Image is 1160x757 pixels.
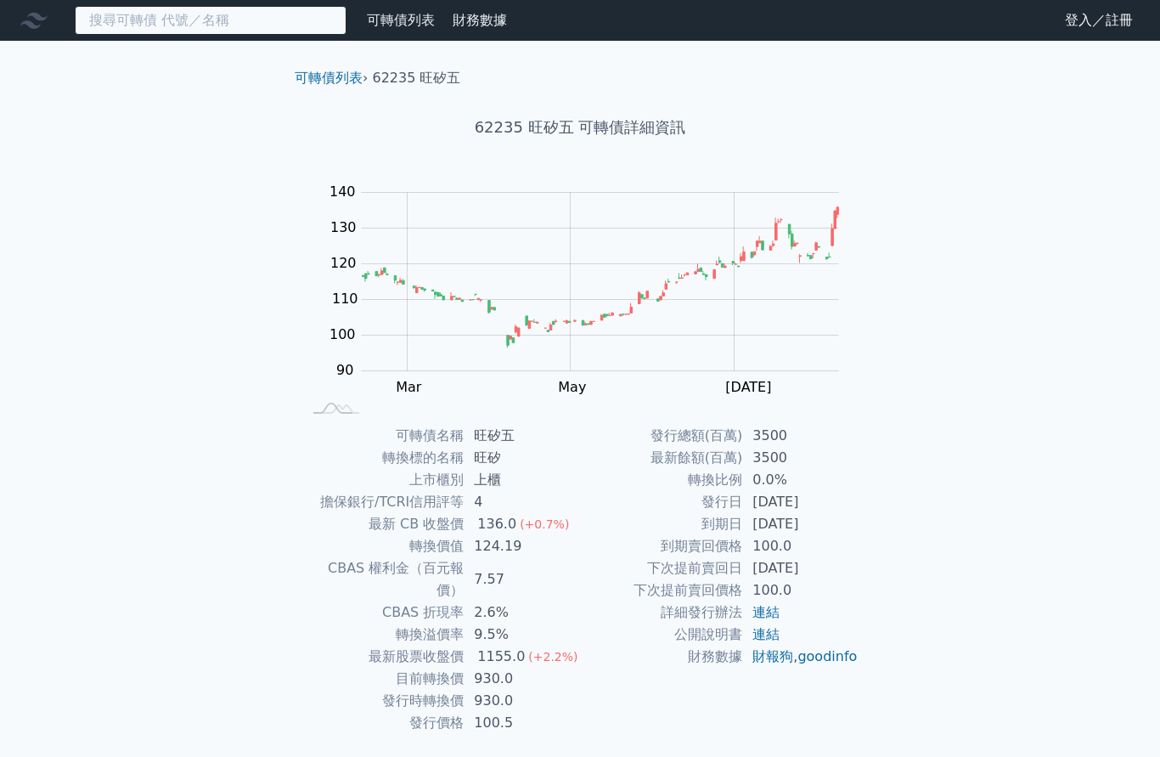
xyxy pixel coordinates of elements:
[464,602,580,624] td: 2.6%
[464,690,580,712] td: 930.0
[332,291,358,307] tspan: 110
[520,517,569,531] span: (+0.7%)
[742,447,859,469] td: 3500
[396,379,422,395] tspan: Mar
[464,668,580,690] td: 930.0
[75,6,346,35] input: 搜尋可轉債 代號／名稱
[301,624,464,646] td: 轉換溢價率
[330,255,357,271] tspan: 120
[580,646,742,668] td: 財務數據
[580,602,742,624] td: 詳細發行辦法
[742,491,859,513] td: [DATE]
[301,668,464,690] td: 目前轉換價
[725,379,771,395] tspan: [DATE]
[580,579,742,602] td: 下次提前賣回價格
[558,379,586,395] tspan: May
[752,648,793,664] a: 財報狗
[301,469,464,491] td: 上市櫃別
[301,535,464,557] td: 轉換價值
[580,425,742,447] td: 發行總額(百萬)
[580,557,742,579] td: 下次提前賣回日
[295,70,363,86] a: 可轉債列表
[329,326,356,342] tspan: 100
[464,447,580,469] td: 旺矽
[752,626,780,642] a: 連結
[301,447,464,469] td: 轉換標的名稱
[453,12,507,28] a: 財務數據
[1075,675,1160,757] iframe: Chat Widget
[742,513,859,535] td: [DATE]
[1051,7,1146,34] a: 登入／註冊
[742,469,859,491] td: 0.0%
[464,469,580,491] td: 上櫃
[580,491,742,513] td: 發行日
[295,68,368,88] li: ›
[580,447,742,469] td: 最新餘額(百萬)
[580,624,742,646] td: 公開說明書
[464,491,580,513] td: 4
[301,646,464,668] td: 最新股票收盤價
[742,579,859,602] td: 100.0
[330,219,357,235] tspan: 130
[742,557,859,579] td: [DATE]
[752,604,780,620] a: 連結
[474,513,520,535] div: 136.0
[1075,675,1160,757] div: 聊天小工具
[301,491,464,513] td: 擔保銀行/TCRI信用評等
[464,624,580,646] td: 9.5%
[281,116,879,139] h1: 62235 旺矽五 可轉債詳細資訊
[580,513,742,535] td: 到期日
[464,425,580,447] td: 旺矽五
[373,68,461,88] li: 62235 旺矽五
[464,535,580,557] td: 124.19
[336,362,353,378] tspan: 90
[329,184,356,200] tspan: 140
[301,690,464,712] td: 發行時轉換價
[742,425,859,447] td: 3500
[301,602,464,624] td: CBAS 折現率
[580,469,742,491] td: 轉換比例
[528,650,577,664] span: (+2.2%)
[301,557,464,602] td: CBAS 權利金（百元報價）
[301,712,464,734] td: 發行價格
[464,557,580,602] td: 7.57
[474,646,528,668] div: 1155.0
[797,648,857,664] a: goodinfo
[321,184,864,430] g: Chart
[742,535,859,557] td: 100.0
[301,513,464,535] td: 最新 CB 收盤價
[580,535,742,557] td: 到期賣回價格
[367,12,435,28] a: 可轉債列表
[464,712,580,734] td: 100.5
[301,425,464,447] td: 可轉債名稱
[362,206,838,347] g: Series
[742,646,859,668] td: ,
